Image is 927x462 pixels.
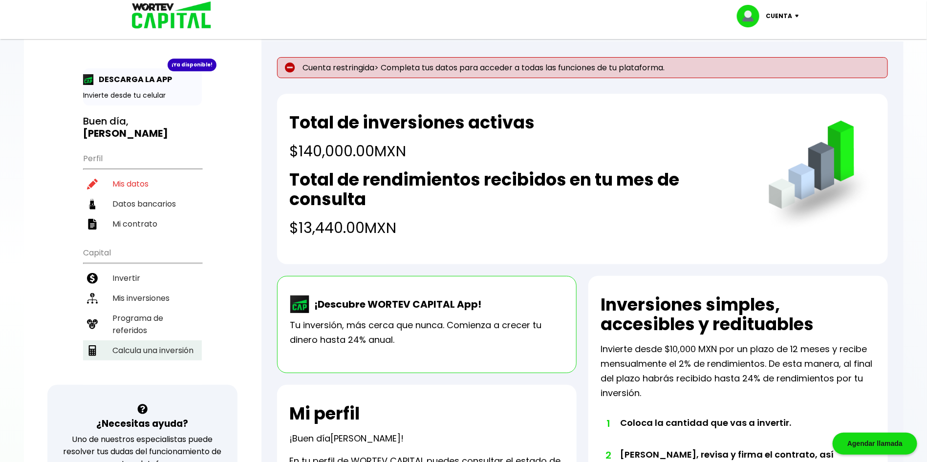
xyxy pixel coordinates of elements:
[83,194,202,214] a: Datos bancarios
[290,140,535,162] h4: $140,000.00 MXN
[87,319,98,330] img: recomiendanos-icon.9b8e9327.svg
[601,342,875,400] p: Invierte desde $10,000 MXN por un plazo de 12 meses y recibe mensualmente el 2% de rendimientos. ...
[290,431,404,446] p: ¡Buen día !
[83,90,202,101] p: Invierte desde tu celular
[87,345,98,356] img: calculadora-icon.17d418c4.svg
[277,57,888,78] p: Cuenta restringida> Completa tus datos para acceder a todas las funciones de tu plataforma.
[606,416,611,431] span: 1
[168,59,216,71] div: ¡Ya disponible!
[83,340,202,360] a: Calcula una inversión
[737,5,766,27] img: profile-image
[793,15,806,18] img: icon-down
[83,308,202,340] a: Programa de referidos
[290,404,360,423] h2: Mi perfil
[285,63,295,73] img: error-circle.027baa21.svg
[94,73,172,85] p: DESCARGA LA APP
[83,115,202,140] h3: Buen día,
[766,9,793,23] p: Cuenta
[290,295,310,313] img: wortev-capital-app-icon
[83,268,202,288] a: Invertir
[83,174,202,194] a: Mis datos
[601,295,875,334] h2: Inversiones simples, accesibles y redituables
[310,297,482,312] p: ¡Descubre WORTEV CAPITAL App!
[290,318,563,347] p: Tu inversión, más cerca que nunca. Comienza a crecer tu dinero hasta 24% anual.
[290,170,749,209] h2: Total de rendimientos recibidos en tu mes de consulta
[764,121,875,231] img: grafica.516fef24.png
[290,113,535,132] h2: Total de inversiones activas
[96,417,188,431] h3: ¿Necesitas ayuda?
[833,433,917,455] div: Agendar llamada
[87,219,98,230] img: contrato-icon.f2db500c.svg
[87,273,98,284] img: invertir-icon.b3b967d7.svg
[621,416,848,448] li: Coloca la cantidad que vas a invertir.
[87,179,98,189] img: editar-icon.952d3147.svg
[83,74,94,85] img: app-icon
[83,126,168,140] b: [PERSON_NAME]
[331,432,401,444] span: [PERSON_NAME]
[83,242,202,385] ul: Capital
[87,199,98,210] img: datos-icon.10cf9172.svg
[83,214,202,234] a: Mi contrato
[290,217,749,239] h4: $13,440.00 MXN
[87,293,98,304] img: inversiones-icon.6695dc30.svg
[83,288,202,308] a: Mis inversiones
[83,147,202,234] ul: Perfil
